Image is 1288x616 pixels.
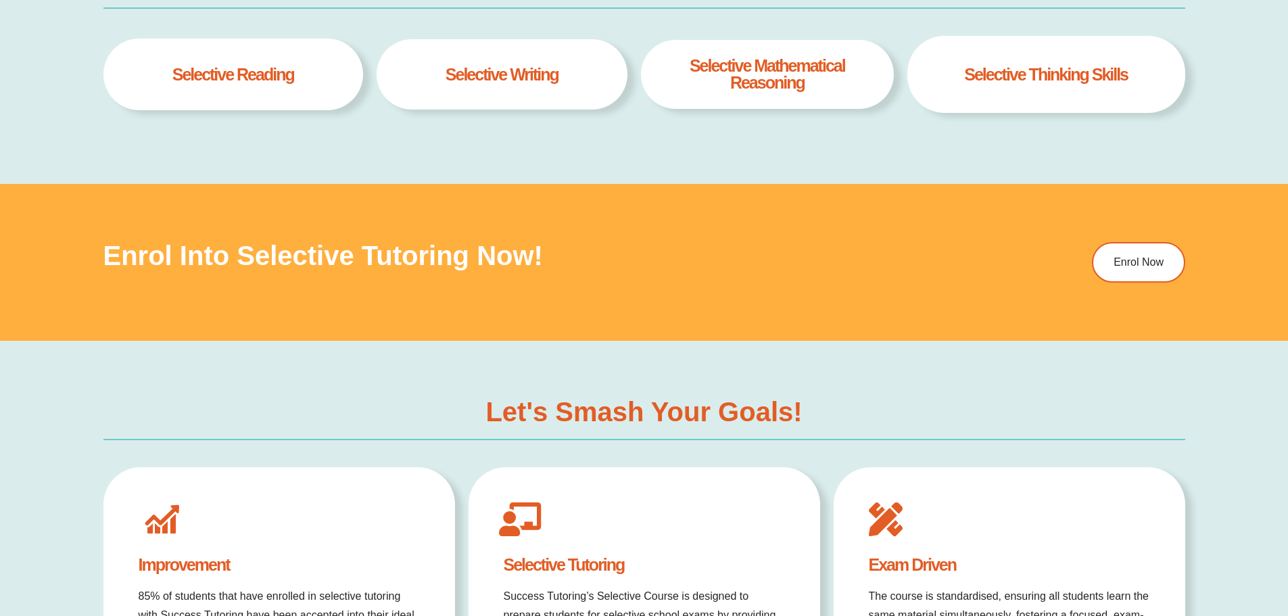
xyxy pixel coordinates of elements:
h4: Improvement [139,556,420,573]
h4: Selective thinking skills [964,66,1128,83]
h4: selective writing [446,66,558,83]
h4: selective Mathematical Reasoning [659,57,876,91]
span: Enrol Now [1114,257,1164,268]
h4: selective Reading [172,66,294,83]
h4: Exam Driven [869,556,1150,573]
iframe: Chat Widget [1063,463,1288,616]
h3: Let's Smash Your Goals! [485,398,802,425]
a: Enrol Now [1092,242,1185,283]
h3: Enrol into Selective Tutoring Now! [103,242,958,269]
h4: Selective Tutoring [504,556,785,573]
